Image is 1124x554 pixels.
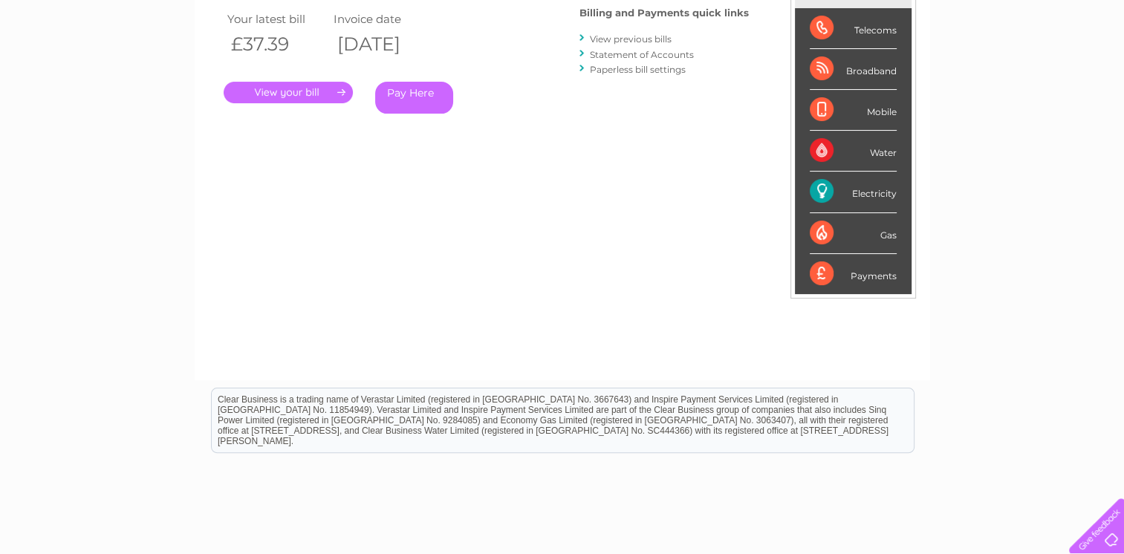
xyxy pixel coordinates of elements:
[810,49,897,90] div: Broadband
[330,9,437,29] td: Invoice date
[224,9,331,29] td: Your latest bill
[590,33,672,45] a: View previous bills
[590,49,694,60] a: Statement of Accounts
[810,213,897,254] div: Gas
[224,29,331,59] th: £37.39
[810,172,897,212] div: Electricity
[844,7,946,26] a: 0333 014 3131
[810,90,897,131] div: Mobile
[810,8,897,49] div: Telecoms
[579,7,749,19] h4: Billing and Payments quick links
[863,63,891,74] a: Water
[212,8,914,72] div: Clear Business is a trading name of Verastar Limited (registered in [GEOGRAPHIC_DATA] No. 3667643...
[330,29,437,59] th: [DATE]
[224,82,353,103] a: .
[941,63,986,74] a: Telecoms
[810,254,897,294] div: Payments
[39,39,115,84] img: logo.png
[1025,63,1062,74] a: Contact
[375,82,453,114] a: Pay Here
[995,63,1016,74] a: Blog
[1075,63,1110,74] a: Log out
[900,63,932,74] a: Energy
[590,64,686,75] a: Paperless bill settings
[810,131,897,172] div: Water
